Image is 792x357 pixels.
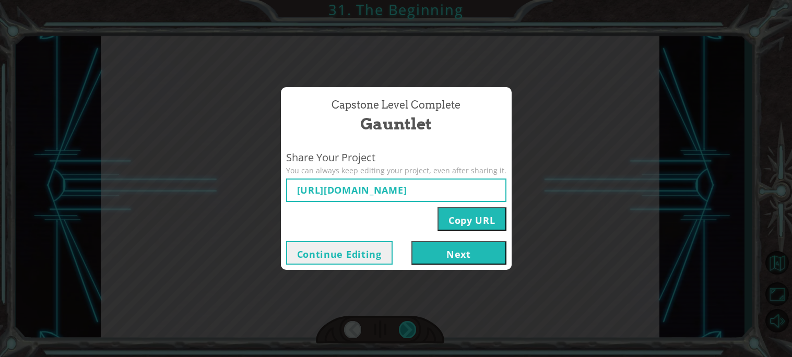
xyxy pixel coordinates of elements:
[286,165,506,176] span: You can always keep editing your project, even after sharing it.
[438,207,506,231] button: Copy URL
[332,98,460,113] span: Capstone Level Complete
[286,241,393,265] button: Continue Editing
[286,150,506,165] span: Share Your Project
[360,113,432,135] span: Gauntlet
[411,241,506,265] button: Next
